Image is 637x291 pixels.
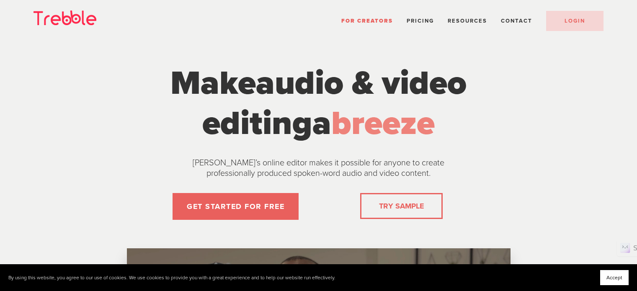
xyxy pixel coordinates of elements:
[8,275,335,281] p: By using this website, you agree to our use of cookies. We use cookies to provide you with a grea...
[546,11,603,31] a: LOGIN
[501,18,532,24] a: Contact
[256,63,467,103] span: audio & video
[407,18,434,24] a: Pricing
[172,158,465,179] p: [PERSON_NAME]’s online editor makes it possible for anyone to create professionally produced spok...
[173,193,299,220] a: GET STARTED FOR FREE
[376,198,427,214] a: TRY SAMPLE
[448,18,487,24] span: Resources
[162,63,476,144] h1: Make a
[565,18,585,24] span: LOGIN
[331,103,435,144] span: breeze
[341,18,393,24] a: For Creators
[202,103,312,144] span: editing
[600,270,629,285] button: Accept
[34,10,96,25] img: Trebble
[606,275,622,281] span: Accept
